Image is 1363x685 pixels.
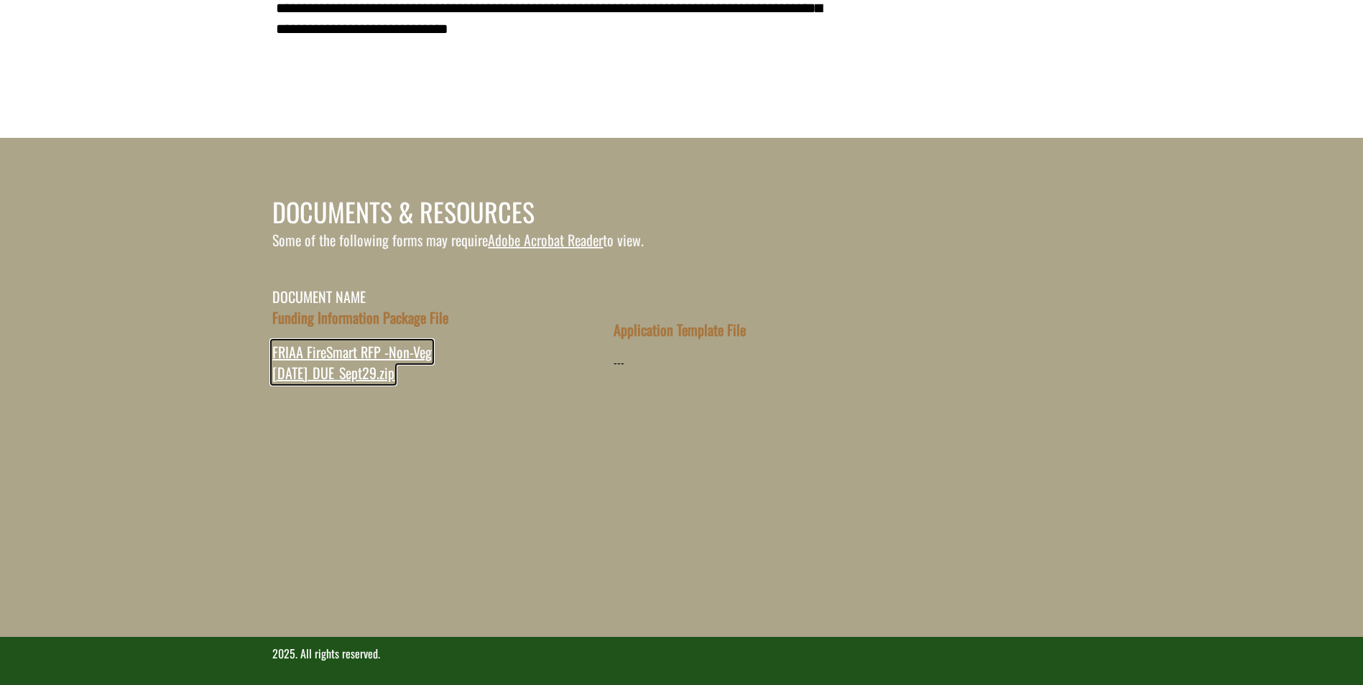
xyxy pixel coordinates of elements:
a: FRIAA FireSmart RFP -Non-Veg [DATE]_DUE_Sept29.zip [272,341,432,383]
span: . All rights reserved. [295,645,380,662]
label: Application Template File [614,320,746,340]
a: Adobe Acrobat Reader [488,229,603,251]
div: --- [614,355,624,370]
label: Funding Information Package File [272,307,448,328]
p: 2025 [272,646,1091,662]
